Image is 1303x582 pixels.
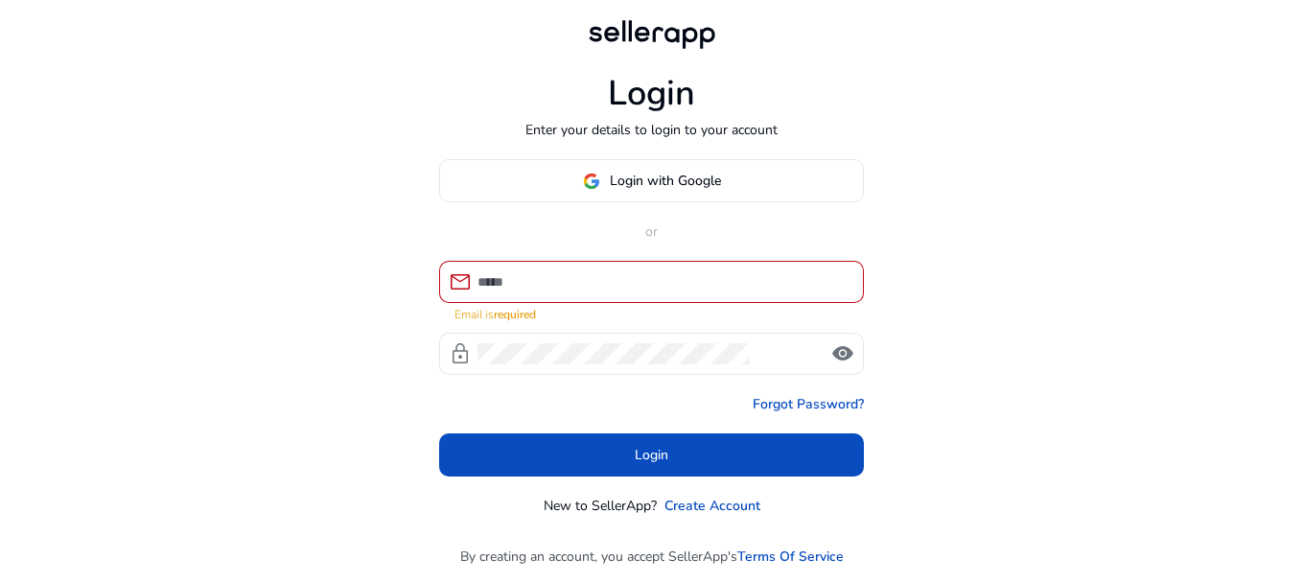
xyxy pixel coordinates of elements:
p: or [439,221,864,242]
span: Login [635,445,668,465]
a: Create Account [664,496,760,516]
a: Terms Of Service [737,547,844,567]
p: Enter your details to login to your account [525,120,778,140]
img: google-logo.svg [583,173,600,190]
span: Login with Google [610,171,721,191]
p: New to SellerApp? [544,496,657,516]
h1: Login [608,73,695,114]
a: Forgot Password? [753,394,864,414]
